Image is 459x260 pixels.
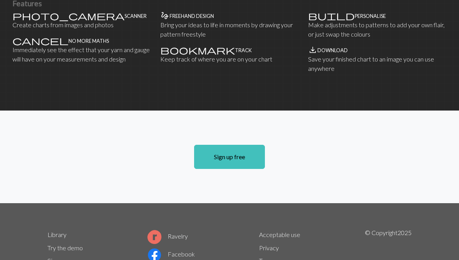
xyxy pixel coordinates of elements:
h4: Personalise [355,14,386,19]
p: Keep track of where you are on your chart [160,55,299,64]
a: Privacy [259,244,279,252]
h4: Track [235,48,252,54]
a: Try the demo [47,244,83,252]
h4: Scanner [124,14,147,19]
a: Library [47,231,67,239]
p: Make adjustments to patterns to add your own flair, or just swap the colours [308,21,447,39]
span: bookmark [160,45,235,56]
a: Acceptable use [259,231,300,239]
p: Bring your ideas to life in moments by drawing your pattern freestyle [160,21,299,39]
p: Create charts from images and photos [12,21,151,30]
span: photo_camera [12,11,124,21]
h4: No more maths [68,39,109,44]
span: build [308,11,355,21]
a: Ravelry [147,233,188,240]
span: save_alt [308,45,317,56]
img: Ravelry logo [147,230,161,244]
a: Sign up free [194,145,265,169]
h4: Download [317,48,348,54]
h4: Freehand design [170,14,214,19]
p: Immediately see the effect that your yarn and gauge will have on your measurements and design [12,46,151,64]
span: gesture [160,11,170,21]
a: Facebook [147,251,195,258]
span: cancel [12,35,68,46]
p: Save your finished chart to an image you can use anywhere [308,55,447,74]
